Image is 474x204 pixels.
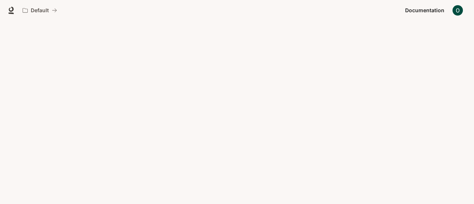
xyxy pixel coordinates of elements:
img: User avatar [453,5,463,16]
a: Documentation [402,3,447,18]
button: All workspaces [19,3,60,18]
button: User avatar [450,3,465,18]
span: Documentation [405,6,444,15]
p: Default [31,7,49,14]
